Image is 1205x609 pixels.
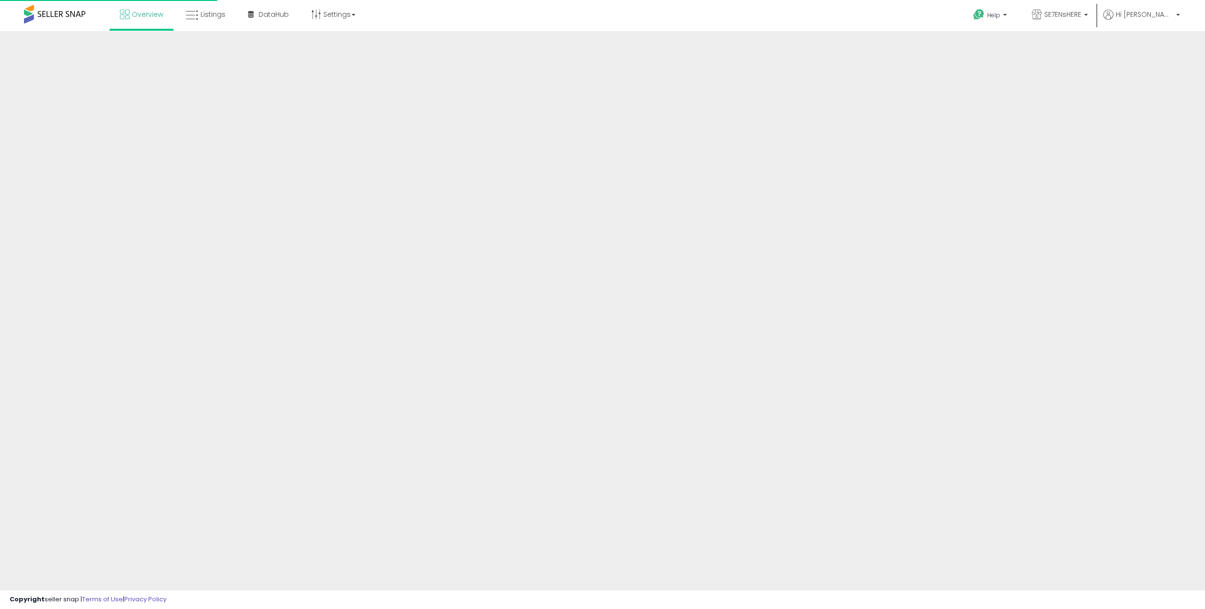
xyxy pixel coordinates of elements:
[973,9,985,21] i: Get Help
[1103,10,1180,31] a: Hi [PERSON_NAME]
[987,11,1000,19] span: Help
[201,10,225,19] span: Listings
[132,10,163,19] span: Overview
[966,1,1016,31] a: Help
[259,10,289,19] span: DataHub
[1116,10,1173,19] span: Hi [PERSON_NAME]
[1044,10,1081,19] span: SE7ENsHERE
